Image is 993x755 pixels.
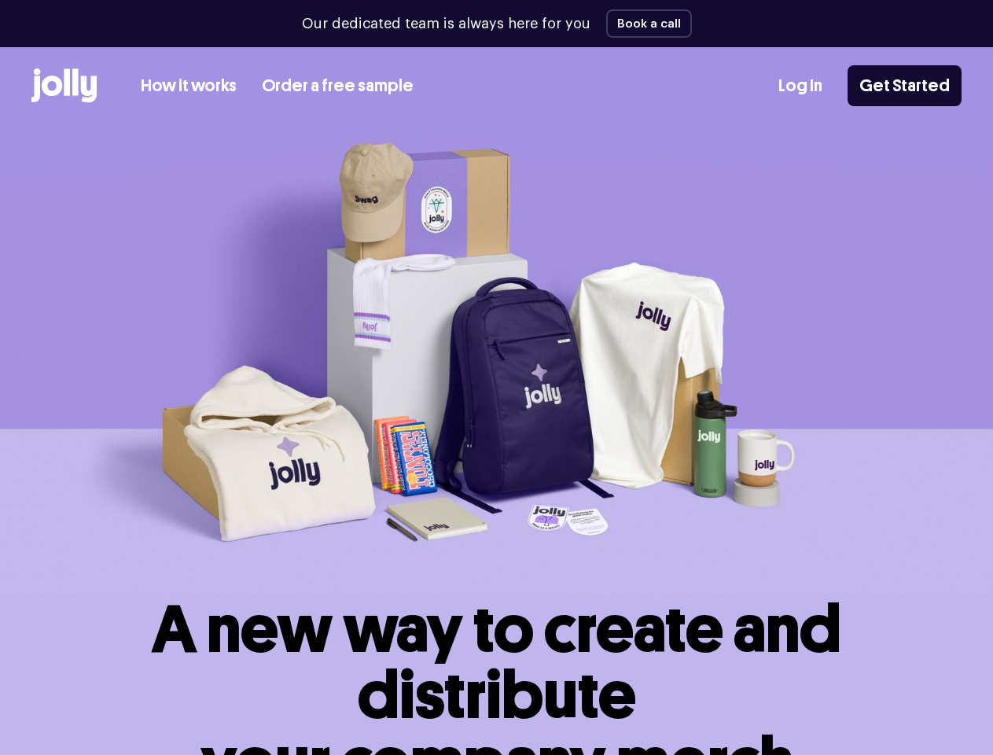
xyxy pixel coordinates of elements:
button: Book a call [606,9,692,38]
a: Log In [778,73,822,99]
a: Get Started [848,65,962,106]
a: How it works [141,73,237,99]
p: Our dedicated team is always here for you [302,13,590,35]
a: Order a free sample [262,73,414,99]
